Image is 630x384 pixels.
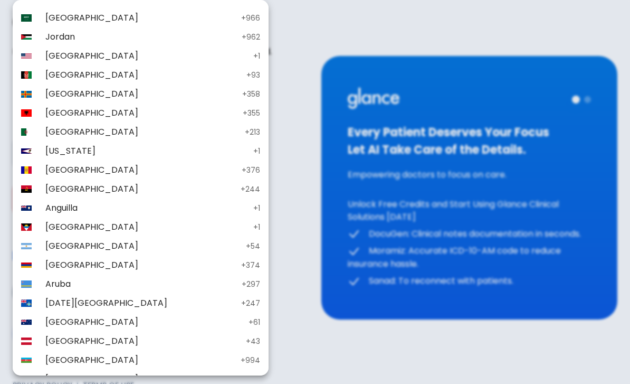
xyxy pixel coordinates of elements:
img: Anguilla [21,205,32,211]
p: + 994 [241,355,260,366]
span: [GEOGRAPHIC_DATA] [45,107,237,119]
p: + 93 [246,70,260,80]
span: [GEOGRAPHIC_DATA] [45,259,236,271]
p: + 376 [242,165,260,175]
img: Antigua & Barbuda [21,223,32,231]
span: [GEOGRAPHIC_DATA] [45,316,243,329]
span: [GEOGRAPHIC_DATA] [45,221,248,233]
img: Saudi Arabia [21,14,32,22]
span: Aruba [45,278,236,291]
span: [GEOGRAPHIC_DATA] [45,164,236,176]
p: + 358 [242,89,260,99]
p: + 966 [241,13,260,23]
img: Algeria [21,128,32,136]
span: [GEOGRAPHIC_DATA] [45,50,248,62]
img: Azerbaijan [21,358,32,363]
img: United States [21,53,32,59]
span: Jordan [45,31,236,43]
img: Ascension Island [21,299,32,306]
img: Angola [21,185,32,193]
span: [GEOGRAPHIC_DATA] [45,335,241,348]
span: [GEOGRAPHIC_DATA] [45,126,240,138]
span: [GEOGRAPHIC_DATA] [45,69,241,81]
img: Åland Islands [21,91,32,98]
span: [GEOGRAPHIC_DATA] [45,240,241,252]
p: + 1 [253,222,260,232]
span: [GEOGRAPHIC_DATA] [45,354,235,367]
p: + 61 [249,317,260,327]
img: Aruba [21,280,32,288]
span: [GEOGRAPHIC_DATA] [45,183,235,195]
p: + 247 [241,298,260,308]
img: Jordan [21,34,32,40]
p: + 43 [246,336,260,346]
p: + 1 [253,203,260,213]
img: American Samoa [21,148,32,154]
span: [DATE][GEOGRAPHIC_DATA] [45,297,236,310]
img: Australia [21,320,32,325]
img: Afghanistan [21,71,32,79]
span: Anguilla [45,202,248,214]
p: + 244 [241,184,260,194]
p: + 355 [243,108,260,118]
p: + 374 [241,260,260,270]
img: Austria [21,338,32,345]
p: + 54 [246,241,260,251]
img: Andorra [21,166,32,174]
img: Argentina [21,243,32,250]
p: + 962 [242,32,260,42]
p: + 1 [253,51,260,61]
span: [GEOGRAPHIC_DATA] [45,88,237,100]
img: Albania [21,109,32,117]
span: [GEOGRAPHIC_DATA] [45,12,236,24]
p: + 297 [242,279,260,289]
p: + 1 [253,146,260,156]
img: Armenia [21,263,32,268]
p: + 213 [245,127,260,137]
span: [US_STATE] [45,145,248,157]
